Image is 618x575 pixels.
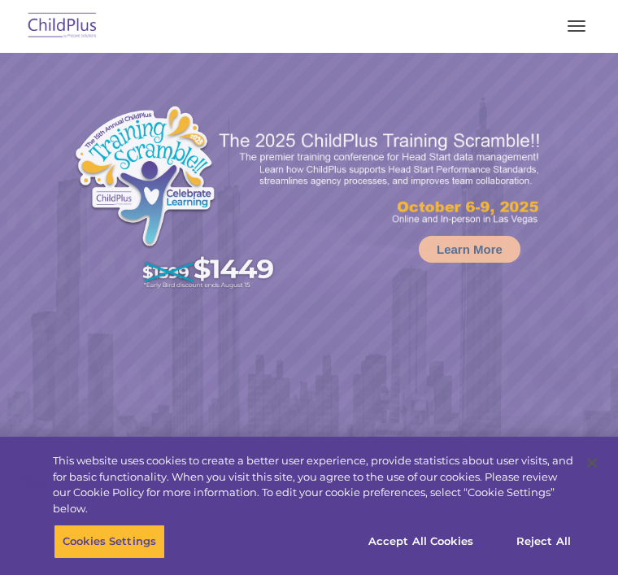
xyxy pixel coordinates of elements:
button: Reject All [493,525,594,559]
button: Cookies Settings [54,525,165,559]
div: This website uses cookies to create a better user experience, provide statistics about user visit... [53,453,574,516]
button: Close [574,445,610,481]
a: Learn More [419,236,520,263]
img: ChildPlus by Procare Solutions [24,7,101,46]
button: Accept All Cookies [359,525,482,559]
